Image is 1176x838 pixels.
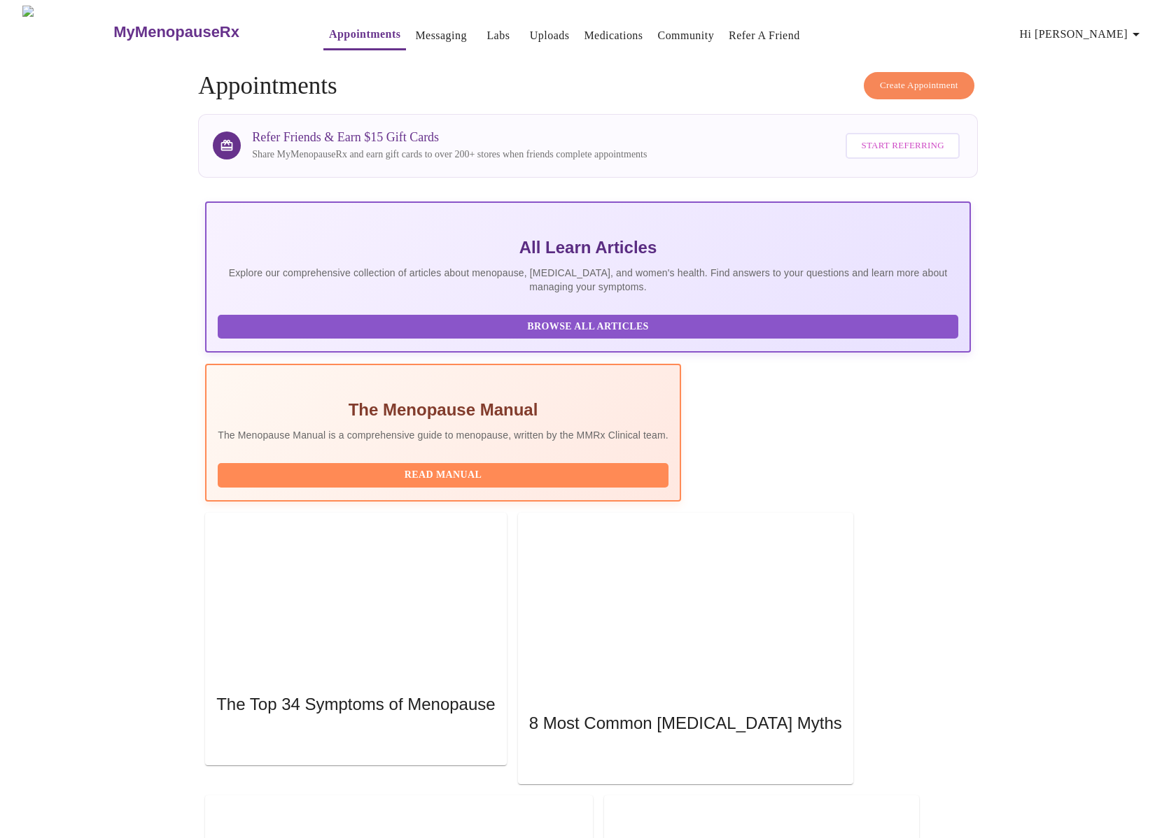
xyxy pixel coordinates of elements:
[524,22,575,50] button: Uploads
[584,26,643,45] a: Medications
[1020,24,1144,44] span: Hi [PERSON_NAME]
[252,130,647,145] h3: Refer Friends & Earn $15 Gift Cards
[729,26,800,45] a: Refer a Friend
[861,138,944,154] span: Start Referring
[216,733,498,745] a: Read More
[22,6,112,58] img: MyMenopauseRx Logo
[232,467,654,484] span: Read Manual
[218,315,958,339] button: Browse All Articles
[323,20,406,50] button: Appointments
[842,126,962,166] a: Start Referring
[864,72,974,99] button: Create Appointment
[218,266,958,294] p: Explore our comprehensive collection of articles about menopause, [MEDICAL_DATA], and women's hea...
[218,236,958,259] h5: All Learn Articles
[409,22,472,50] button: Messaging
[218,463,668,488] button: Read Manual
[476,22,521,50] button: Labs
[529,748,842,772] button: Read More
[652,22,720,50] button: Community
[218,428,668,442] p: The Menopause Manual is a comprehensive guide to menopause, written by the MMRx Clinical team.
[543,751,828,769] span: Read More
[1014,20,1150,48] button: Hi [PERSON_NAME]
[216,693,495,716] h5: The Top 34 Symptoms of Menopause
[486,26,510,45] a: Labs
[232,318,944,336] span: Browse All Articles
[846,133,959,159] button: Start Referring
[218,468,672,480] a: Read Manual
[578,22,648,50] button: Medications
[218,399,668,421] h5: The Menopause Manual
[880,78,958,94] span: Create Appointment
[329,24,400,44] a: Appointments
[230,732,481,749] span: Read More
[112,8,295,57] a: MyMenopauseRx
[530,26,570,45] a: Uploads
[218,320,962,332] a: Browse All Articles
[658,26,715,45] a: Community
[252,148,647,162] p: Share MyMenopauseRx and earn gift cards to over 200+ stores when friends complete appointments
[415,26,466,45] a: Messaging
[216,728,495,753] button: Read More
[723,22,806,50] button: Refer a Friend
[113,23,239,41] h3: MyMenopauseRx
[529,712,842,734] h5: 8 Most Common [MEDICAL_DATA] Myths
[198,72,978,100] h4: Appointments
[529,753,846,765] a: Read More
